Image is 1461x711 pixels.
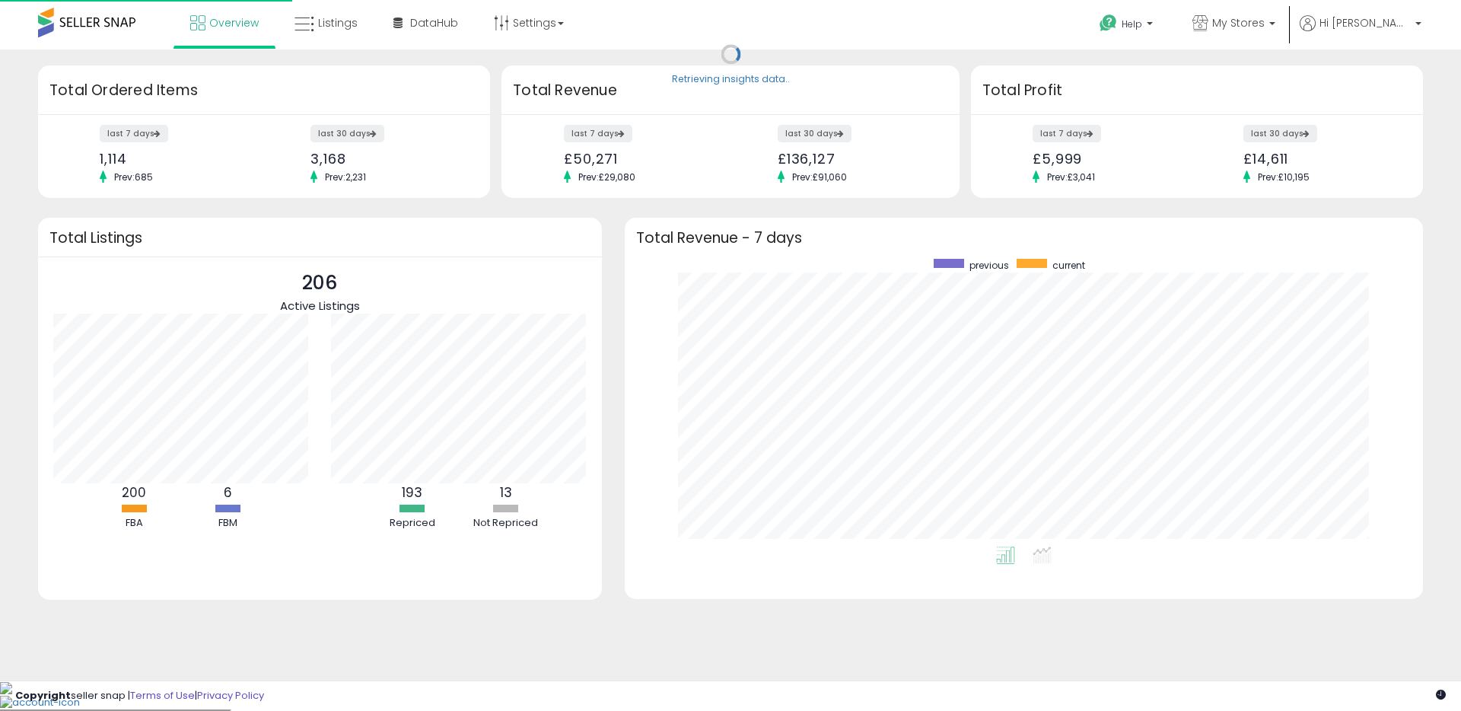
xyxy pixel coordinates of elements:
[402,483,422,502] b: 193
[1243,125,1317,142] label: last 30 days
[310,151,463,167] div: 3,168
[778,125,851,142] label: last 30 days
[88,516,180,531] div: FBA
[224,483,232,502] b: 6
[1052,259,1085,272] span: current
[564,151,719,167] div: £50,271
[636,232,1412,244] h3: Total Revenue - 7 days
[500,483,512,502] b: 13
[367,516,458,531] div: Repriced
[571,171,643,183] span: Prev: £29,080
[280,298,360,314] span: Active Listings
[1039,171,1103,183] span: Prev: £3,041
[785,171,855,183] span: Prev: £91,060
[513,80,948,101] h3: Total Revenue
[100,151,253,167] div: 1,114
[122,483,146,502] b: 200
[1087,2,1168,49] a: Help
[410,15,458,30] span: DataHub
[1243,151,1396,167] div: £14,611
[460,516,552,531] div: Not Repriced
[1212,15,1265,30] span: My Stores
[1300,15,1421,49] a: Hi [PERSON_NAME]
[672,73,790,87] div: Retrieving insights data..
[318,15,358,30] span: Listings
[209,15,259,30] span: Overview
[564,125,632,142] label: last 7 days
[310,125,384,142] label: last 30 days
[1122,18,1142,30] span: Help
[49,80,479,101] h3: Total Ordered Items
[1033,151,1186,167] div: £5,999
[1250,171,1317,183] span: Prev: £10,195
[49,232,590,244] h3: Total Listings
[280,269,360,298] p: 206
[969,259,1009,272] span: previous
[982,80,1412,101] h3: Total Profit
[100,125,168,142] label: last 7 days
[317,171,374,183] span: Prev: 2,231
[1033,125,1101,142] label: last 7 days
[1319,15,1411,30] span: Hi [PERSON_NAME]
[107,171,161,183] span: Prev: 685
[182,516,273,531] div: FBM
[1099,14,1118,33] i: Get Help
[778,151,933,167] div: £136,127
